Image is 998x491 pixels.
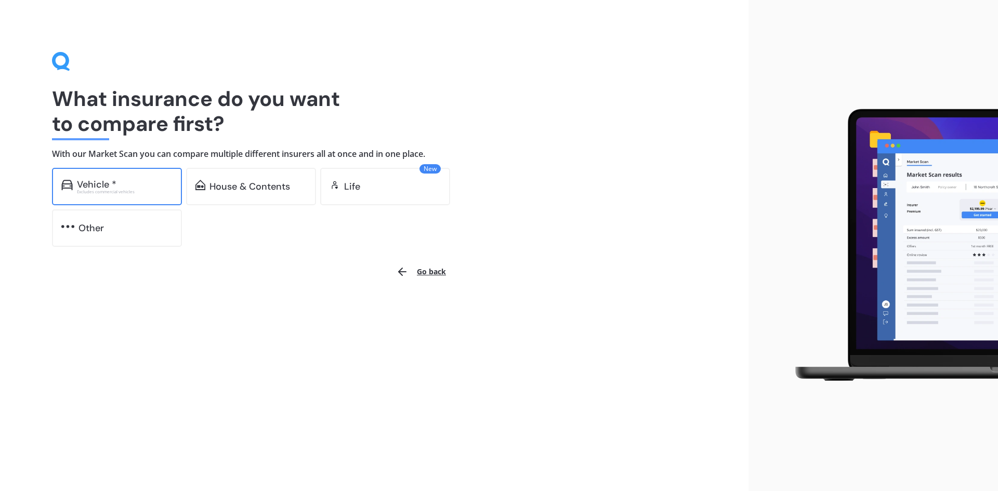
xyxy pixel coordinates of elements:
[344,181,360,192] div: Life
[61,221,74,232] img: other.81dba5aafe580aa69f38.svg
[780,103,998,389] img: laptop.webp
[52,86,697,136] h1: What insurance do you want to compare first?
[77,190,173,194] div: Excludes commercial vehicles
[61,180,73,190] img: car.f15378c7a67c060ca3f3.svg
[52,149,697,160] h4: With our Market Scan you can compare multiple different insurers all at once and in one place.
[77,179,116,190] div: Vehicle *
[330,180,340,190] img: life.f720d6a2d7cdcd3ad642.svg
[209,181,290,192] div: House & Contents
[390,259,452,284] button: Go back
[78,223,104,233] div: Other
[195,180,205,190] img: home-and-contents.b802091223b8502ef2dd.svg
[419,164,441,174] span: New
